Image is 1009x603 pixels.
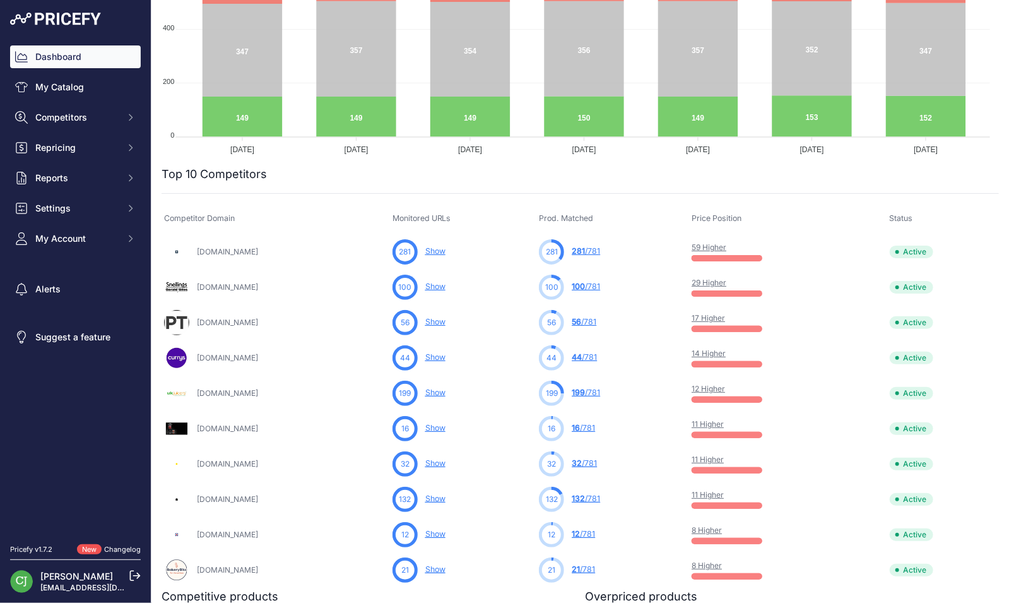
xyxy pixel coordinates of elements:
[401,458,410,470] span: 32
[572,388,585,397] span: 199
[10,13,101,25] img: Pricefy Logo
[35,141,118,154] span: Repricing
[890,246,933,258] span: Active
[692,242,726,252] a: 59 Higher
[692,561,722,570] a: 8 Higher
[890,564,933,576] span: Active
[425,423,445,433] a: Show
[425,317,445,326] a: Show
[10,227,141,250] button: My Account
[197,318,258,327] a: [DOMAIN_NAME]
[914,145,938,154] tspan: [DATE]
[572,494,600,503] a: 132/781
[197,247,258,256] a: [DOMAIN_NAME]
[686,145,710,154] tspan: [DATE]
[399,388,411,399] span: 199
[10,278,141,301] a: Alerts
[10,76,141,99] a: My Catalog
[399,246,411,258] span: 281
[230,145,254,154] tspan: [DATE]
[425,564,445,574] a: Show
[77,544,102,555] span: New
[572,494,585,503] span: 132
[425,388,445,397] a: Show
[425,246,445,256] a: Show
[890,493,933,506] span: Active
[692,213,741,223] span: Price Position
[163,78,174,85] tspan: 200
[35,232,118,245] span: My Account
[572,388,600,397] a: 199/781
[539,213,593,223] span: Prod. Matched
[548,564,555,576] span: 21
[197,459,258,469] a: [DOMAIN_NAME]
[40,583,172,592] a: [EMAIL_ADDRESS][DOMAIN_NAME]
[800,145,824,154] tspan: [DATE]
[10,45,141,68] a: Dashboard
[35,111,118,124] span: Competitors
[692,419,724,429] a: 11 Higher
[548,423,555,434] span: 16
[572,458,597,468] a: 32/781
[398,282,411,293] span: 100
[692,349,726,358] a: 14 Higher
[10,106,141,129] button: Competitors
[392,213,451,223] span: Monitored URLs
[10,136,141,159] button: Repricing
[692,525,722,535] a: 8 Higher
[890,387,933,400] span: Active
[548,529,555,540] span: 12
[547,458,556,470] span: 32
[401,423,409,434] span: 16
[10,544,52,555] div: Pricefy v1.7.2
[425,352,445,362] a: Show
[572,529,580,539] span: 12
[40,571,113,582] a: [PERSON_NAME]
[692,490,724,499] a: 11 Higher
[197,388,258,398] a: [DOMAIN_NAME]
[425,494,445,503] a: Show
[197,565,258,575] a: [DOMAIN_NAME]
[546,494,558,505] span: 132
[572,458,582,468] span: 32
[572,423,580,433] span: 16
[572,564,595,574] a: 21/781
[547,317,556,328] span: 56
[572,317,581,326] span: 56
[10,45,141,529] nav: Sidebar
[692,278,726,287] a: 29 Higher
[458,145,482,154] tspan: [DATE]
[546,352,557,364] span: 44
[401,317,410,328] span: 56
[163,24,174,32] tspan: 400
[890,281,933,294] span: Active
[546,246,558,258] span: 281
[10,167,141,189] button: Reports
[890,422,933,435] span: Active
[572,246,600,256] a: 281/781
[572,282,600,291] a: 100/781
[692,313,725,323] a: 17 Higher
[572,352,582,362] span: 44
[10,197,141,220] button: Settings
[890,316,933,329] span: Active
[572,246,585,256] span: 281
[197,494,258,504] a: [DOMAIN_NAME]
[400,352,410,364] span: 44
[345,145,369,154] tspan: [DATE]
[35,172,118,184] span: Reports
[401,564,409,576] span: 21
[572,352,597,362] a: 44/781
[164,213,235,223] span: Competitor Domain
[890,352,933,364] span: Active
[399,494,411,505] span: 132
[197,282,258,292] a: [DOMAIN_NAME]
[425,458,445,468] a: Show
[197,530,258,539] a: [DOMAIN_NAME]
[197,424,258,433] a: [DOMAIN_NAME]
[890,528,933,541] span: Active
[890,458,933,470] span: Active
[890,213,913,223] span: Status
[162,165,267,183] h2: Top 10 Competitors
[197,353,258,362] a: [DOMAIN_NAME]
